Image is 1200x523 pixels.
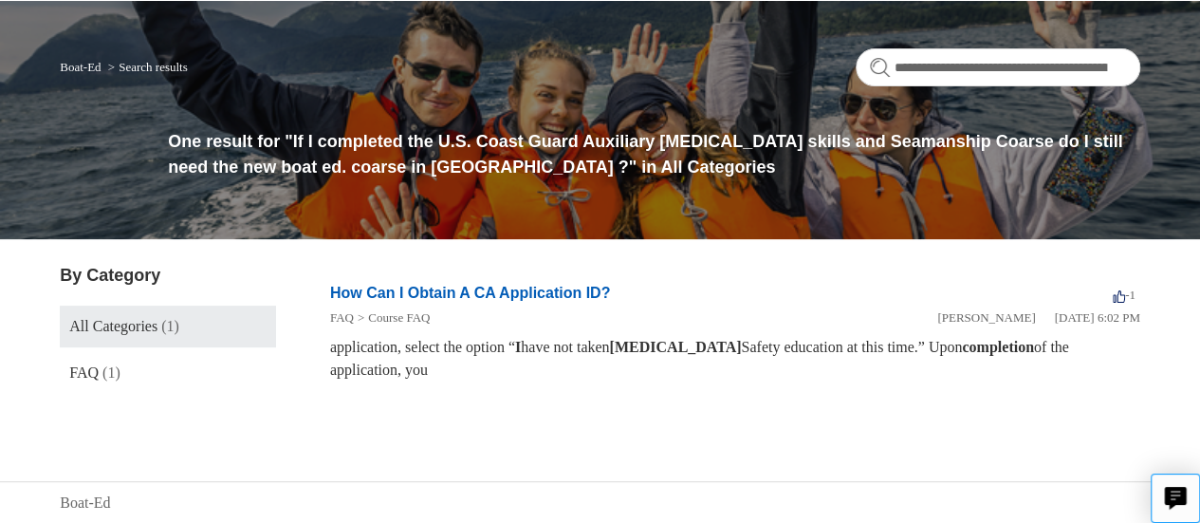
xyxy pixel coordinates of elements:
a: Boat-Ed [60,492,110,514]
a: FAQ (1) [60,352,276,394]
a: Boat-Ed [60,60,101,74]
a: FAQ [330,310,354,325]
li: Search results [104,60,188,74]
a: All Categories (1) [60,306,276,347]
em: completion [962,339,1034,355]
a: Course FAQ [368,310,430,325]
span: (1) [102,364,120,381]
span: All Categories [69,318,157,334]
em: I [515,339,521,355]
li: Boat-Ed [60,60,104,74]
h3: By Category [60,263,276,289]
li: [PERSON_NAME] [937,308,1035,327]
em: [MEDICAL_DATA] [609,339,741,355]
input: Search [856,48,1140,86]
li: Course FAQ [354,308,430,327]
div: application, select the option “ have not taken Safety education at this time.” Upon of the appli... [330,336,1140,382]
button: Live chat [1151,474,1200,523]
span: (1) [161,318,179,334]
a: How Can I Obtain A CA Application ID? [330,285,610,301]
li: FAQ [330,308,354,327]
time: 01/05/2024, 18:02 [1054,310,1139,325]
span: -1 [1113,288,1135,302]
span: FAQ [69,364,99,381]
h1: One result for "If I completed the U.S. Coast Guard Auxiliary [MEDICAL_DATA] skills and Seamanshi... [168,129,1140,180]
